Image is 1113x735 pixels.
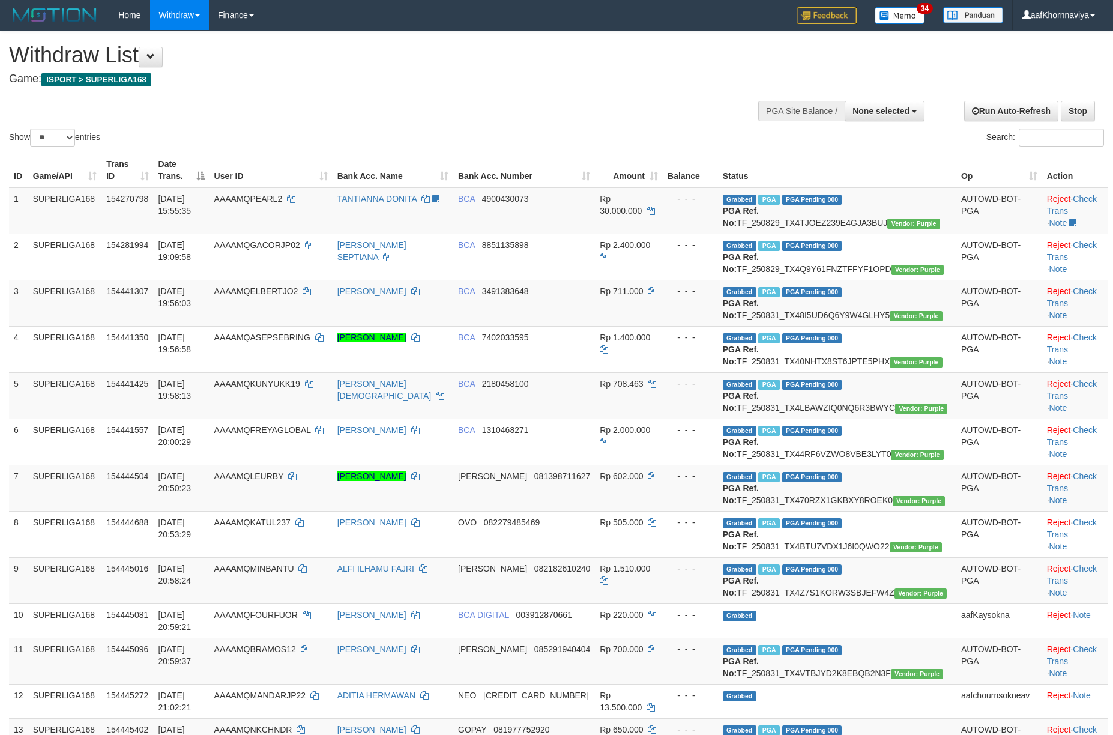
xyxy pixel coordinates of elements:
[337,610,406,620] a: [PERSON_NAME]
[782,333,842,343] span: PGA Pending
[28,234,102,280] td: SUPERLIGA168
[891,450,943,460] span: Vendor URL: https://trx4.1velocity.biz
[600,644,643,654] span: Rp 700.000
[28,419,102,465] td: SUPERLIGA168
[28,603,102,638] td: SUPERLIGA168
[1047,286,1097,308] a: Check Trans
[106,725,148,734] span: 154445402
[158,644,192,666] span: [DATE] 20:59:37
[887,219,940,229] span: Vendor URL: https://trx4.1velocity.biz
[1042,419,1108,465] td: · ·
[956,280,1042,326] td: AUTOWD-BOT-PGA
[482,194,529,204] span: Copy 4900430073 to clipboard
[28,638,102,684] td: SUPERLIGA168
[723,576,759,597] b: PGA Ref. No:
[890,542,942,552] span: Vendor URL: https://trx4.1velocity.biz
[668,609,713,621] div: - - -
[723,518,756,528] span: Grabbed
[1047,333,1097,354] a: Check Trans
[723,564,756,575] span: Grabbed
[894,588,947,599] span: Vendor URL: https://trx4.1velocity.biz
[723,298,759,320] b: PGA Ref. No:
[458,379,475,389] span: BCA
[41,73,151,86] span: ISPORT > SUPERLIGA168
[337,425,406,435] a: [PERSON_NAME]
[893,496,945,506] span: Vendor URL: https://trx4.1velocity.biz
[214,564,294,573] span: AAAAMQMINBANTU
[453,153,595,187] th: Bank Acc. Number: activate to sort column ascending
[758,380,779,390] span: Marked by aafsoycanthlai
[782,287,842,297] span: PGA Pending
[214,379,300,389] span: AAAAMQKUNYUKK19
[458,286,475,296] span: BCA
[852,106,909,116] span: None selected
[9,557,28,603] td: 9
[943,7,1003,23] img: panduan.png
[956,465,1042,511] td: AUTOWD-BOT-PGA
[106,471,148,481] span: 154444504
[723,287,756,297] span: Grabbed
[214,644,296,654] span: AAAAMQBRAMOS12
[534,564,590,573] span: Copy 082182610240 to clipboard
[1042,684,1108,718] td: ·
[1042,153,1108,187] th: Action
[214,471,284,481] span: AAAAMQLEURBY
[964,101,1058,121] a: Run Auto-Refresh
[917,3,933,14] span: 34
[28,187,102,234] td: SUPERLIGA168
[9,465,28,511] td: 7
[758,101,845,121] div: PGA Site Balance /
[1073,691,1091,700] a: Note
[1042,638,1108,684] td: · ·
[723,691,756,701] span: Grabbed
[1049,449,1067,459] a: Note
[493,725,549,734] span: Copy 081977752920 to clipboard
[333,153,453,187] th: Bank Acc. Name: activate to sort column ascending
[214,610,298,620] span: AAAAMQFOURFUOR
[1047,471,1071,481] a: Reject
[337,691,415,700] a: ADITIA HERMAWAN
[782,380,842,390] span: PGA Pending
[9,511,28,557] td: 8
[1047,564,1071,573] a: Reject
[758,645,779,655] span: Marked by aafheankoy
[1047,286,1071,296] a: Reject
[1042,465,1108,511] td: · ·
[668,331,713,343] div: - - -
[28,372,102,419] td: SUPERLIGA168
[9,6,100,24] img: MOTION_logo.png
[1042,603,1108,638] td: ·
[1047,240,1097,262] a: Check Trans
[1049,542,1067,551] a: Note
[1047,644,1071,654] a: Reject
[782,645,842,655] span: PGA Pending
[458,610,509,620] span: BCA DIGITAL
[956,684,1042,718] td: aafchournsokneav
[28,511,102,557] td: SUPERLIGA168
[1049,403,1067,413] a: Note
[723,391,759,413] b: PGA Ref. No:
[1042,557,1108,603] td: · ·
[1047,425,1097,447] a: Check Trans
[484,518,540,527] span: Copy 082279485469 to clipboard
[458,691,476,700] span: NEO
[516,610,572,620] span: Copy 003912870661 to clipboard
[158,610,192,632] span: [DATE] 20:59:21
[458,518,477,527] span: OVO
[600,564,650,573] span: Rp 1.510.000
[723,333,756,343] span: Grabbed
[758,564,779,575] span: Marked by aafheankoy
[723,611,756,621] span: Grabbed
[28,280,102,326] td: SUPERLIGA168
[718,280,956,326] td: TF_250831_TX48I5UD6Q6Y9W4GLHY5
[28,684,102,718] td: SUPERLIGA168
[458,425,475,435] span: BCA
[106,333,148,342] span: 154441350
[718,372,956,419] td: TF_250831_TX4LBAWZIQ0NQ6R3BWYC
[28,326,102,372] td: SUPERLIGA168
[718,557,956,603] td: TF_250831_TX4Z7S1KORW3SBJEFW4Z
[9,187,28,234] td: 1
[718,511,956,557] td: TF_250831_TX4BTU7VDX1J6I0QWO22
[101,153,153,187] th: Trans ID: activate to sort column ascending
[956,419,1042,465] td: AUTOWD-BOT-PGA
